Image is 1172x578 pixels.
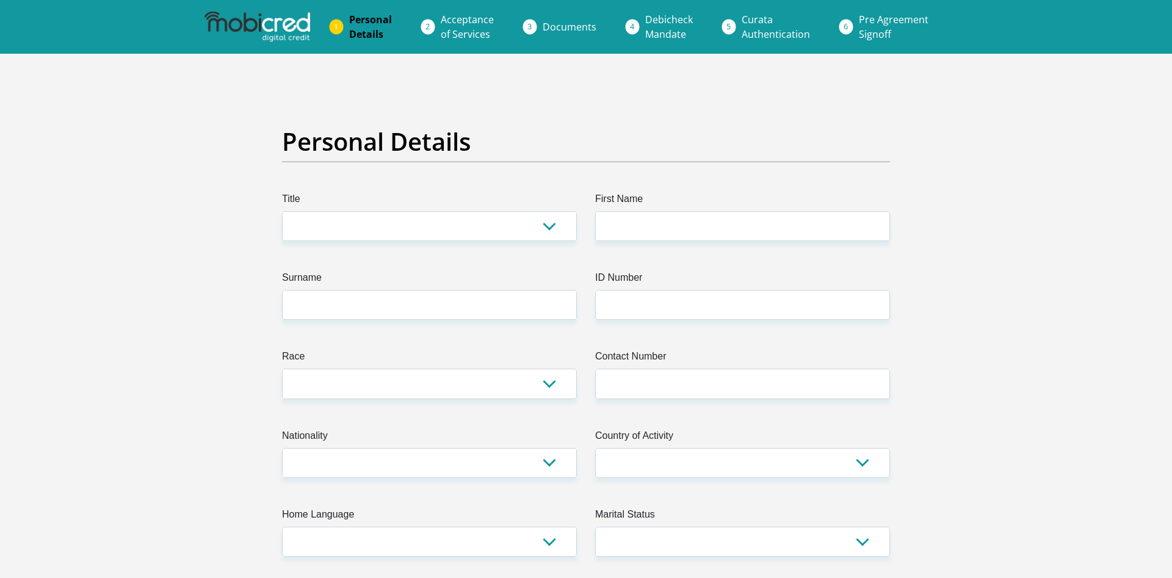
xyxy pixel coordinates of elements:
label: Surname [282,270,577,290]
h2: Personal Details [282,127,890,156]
input: Contact Number [595,369,890,399]
label: Nationality [282,428,577,448]
span: Acceptance of Services [441,13,494,41]
label: Contact Number [595,349,890,369]
label: ID Number [595,270,890,290]
img: mobicred logo [204,12,309,42]
input: First Name [595,211,890,241]
a: CurataAuthentication [732,7,820,46]
a: DebicheckMandate [635,7,703,46]
span: Personal Details [349,13,392,41]
label: Race [282,349,577,369]
label: Home Language [282,507,577,527]
label: First Name [595,192,890,211]
span: Debicheck Mandate [645,13,693,41]
label: Marital Status [595,507,890,527]
label: Country of Activity [595,428,890,448]
label: Title [282,192,577,211]
a: Pre AgreementSignoff [849,7,938,46]
input: ID Number [595,290,890,320]
span: Pre Agreement Signoff [859,13,928,41]
span: Documents [543,20,596,34]
input: Surname [282,290,577,320]
span: Curata Authentication [742,13,810,41]
a: Acceptanceof Services [431,7,504,46]
a: PersonalDetails [339,7,402,46]
a: Documents [533,15,606,39]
